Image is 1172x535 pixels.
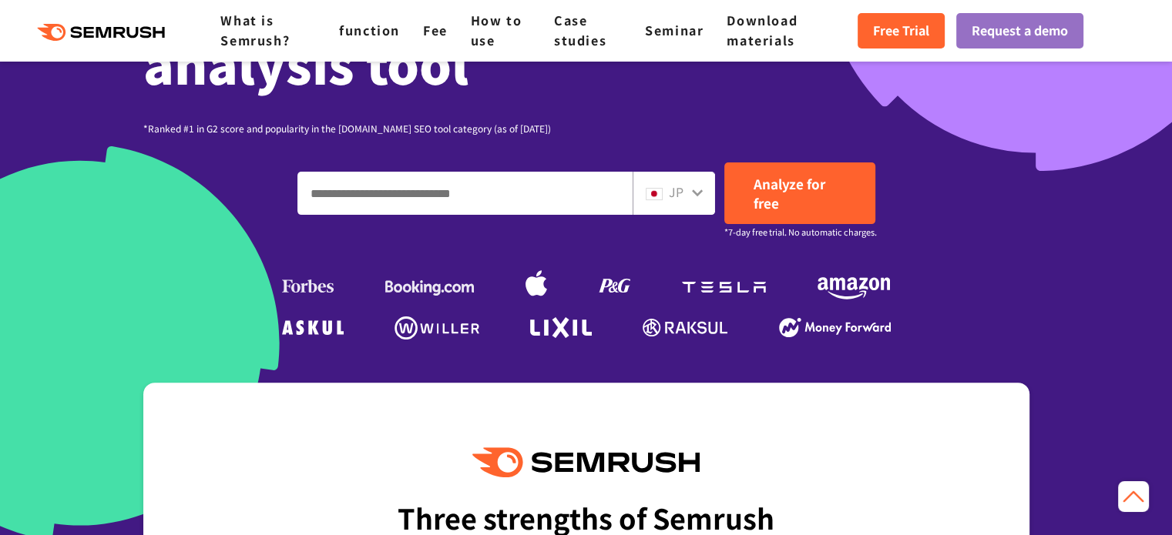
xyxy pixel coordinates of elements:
a: Fee [423,21,448,39]
font: Analyze for free [754,174,825,212]
a: Seminar [645,21,704,39]
font: JP [669,182,683,201]
font: Free Trial [873,21,929,39]
a: function [339,21,400,39]
a: Free Trial [858,13,945,48]
img: Semrush [472,447,699,477]
font: *Ranked #1 in G2 score and popularity in the [DOMAIN_NAME] SEO tool category (as of [DATE]) [143,122,551,135]
a: Download materials [727,11,798,49]
font: *7-day free trial. No automatic charges. [724,226,877,238]
font: Request a demo [972,21,1068,39]
input: Enter a domain, keyword or URL [298,172,632,214]
a: Case studies [554,11,606,49]
a: Analyze for free [724,162,875,224]
a: Request a demo [956,13,1083,48]
a: What is Semrush? [220,11,290,49]
a: How to use [471,11,522,49]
